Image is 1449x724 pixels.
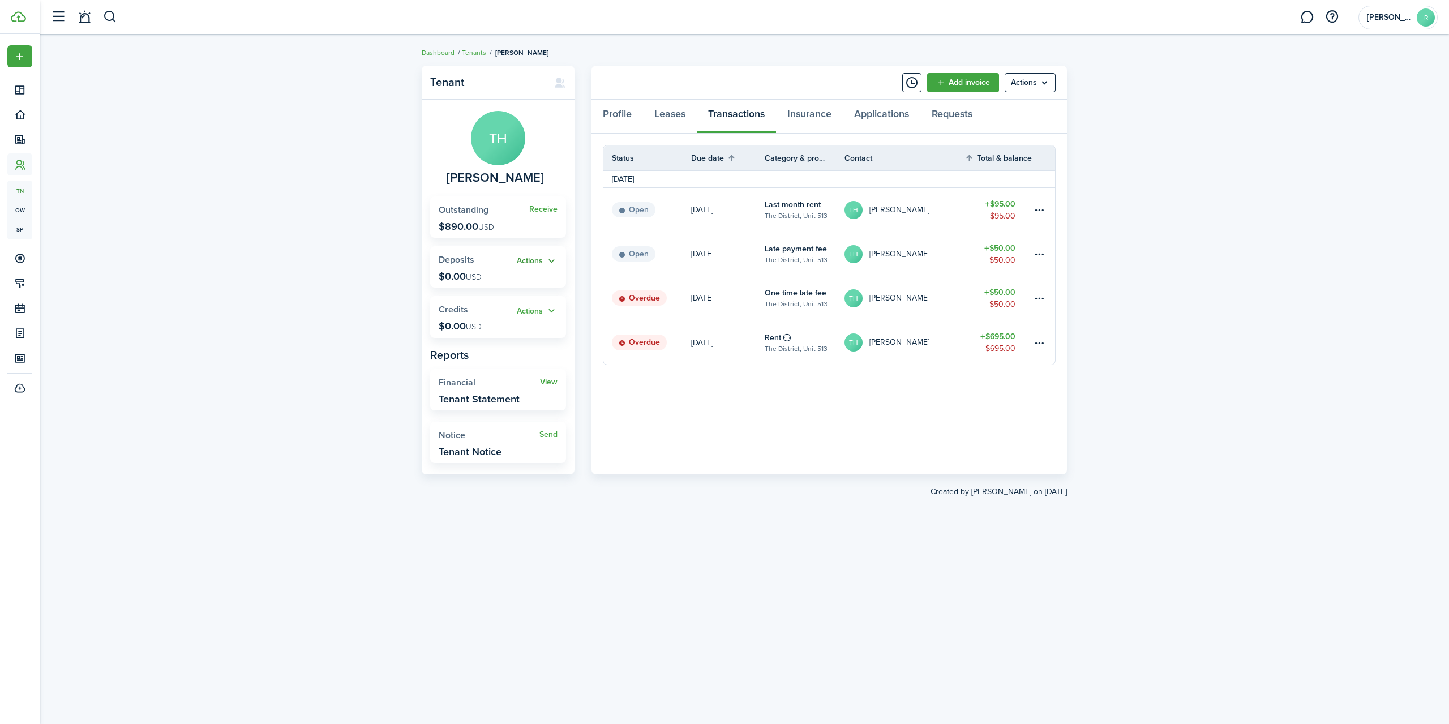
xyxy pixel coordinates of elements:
a: Dashboard [422,48,455,58]
avatar-text: TH [844,289,863,307]
a: Send [539,430,558,439]
a: Notifications [74,3,95,32]
a: Add invoice [927,73,999,92]
table-amount-description: $50.00 [989,254,1015,266]
th: Sort [691,151,765,165]
img: TenantCloud [11,11,26,22]
button: Search [103,7,117,27]
p: $0.00 [439,320,482,332]
table-amount-description: $50.00 [989,298,1015,310]
status: Overdue [612,290,667,306]
span: USD [478,221,494,233]
table-subtitle: The District, Unit 513 [765,211,828,221]
a: $50.00$50.00 [964,232,1032,276]
table-info-title: Rent [765,332,781,344]
panel-main-subtitle: Reports [430,346,566,363]
p: $890.00 [439,221,494,232]
a: Tenants [462,48,486,58]
button: Actions [517,255,558,268]
a: Leases [643,100,697,134]
button: Open sidebar [48,6,69,28]
a: [DATE] [691,188,765,232]
a: Last month rentThe District, Unit 513 [765,188,844,232]
table-profile-info-text: [PERSON_NAME] [869,338,929,347]
td: [DATE] [603,173,642,185]
a: $95.00$95.00 [964,188,1032,232]
th: Sort [964,151,1032,165]
table-info-title: Late payment fee [765,243,827,255]
a: $50.00$50.00 [964,276,1032,320]
a: Messaging [1296,3,1318,32]
panel-main-title: Tenant [430,76,543,89]
widget-stats-title: Notice [439,430,539,440]
button: Open menu [517,305,558,318]
a: Profile [591,100,643,134]
table-amount-description: $695.00 [985,342,1015,354]
th: Category & property [765,152,844,164]
p: $0.00 [439,271,482,282]
span: Credits [439,303,468,316]
a: [DATE] [691,232,765,276]
avatar-text: TH [844,245,863,263]
a: Insurance [776,100,843,134]
button: Timeline [902,73,921,92]
table-amount-description: $95.00 [990,210,1015,222]
a: TH[PERSON_NAME] [844,232,964,276]
th: Status [603,152,691,164]
button: Actions [517,305,558,318]
table-info-title: Last month rent [765,199,821,211]
a: $695.00$695.00 [964,320,1032,365]
span: Deposits [439,253,474,266]
table-amount-title: $95.00 [985,198,1015,210]
a: Requests [920,100,984,134]
a: ow [7,200,32,220]
button: Open menu [7,45,32,67]
widget-stats-description: Tenant Notice [439,446,501,457]
a: [DATE] [691,276,765,320]
a: One time late feeThe District, Unit 513 [765,276,844,320]
a: Overdue [603,320,691,365]
avatar-text: R [1417,8,1435,27]
a: TH[PERSON_NAME] [844,320,964,365]
avatar-text: TH [844,333,863,352]
a: TH[PERSON_NAME] [844,276,964,320]
table-profile-info-text: [PERSON_NAME] [869,205,929,215]
table-info-title: One time late fee [765,287,826,299]
a: Open [603,188,691,232]
span: [PERSON_NAME] [495,48,548,58]
a: Overdue [603,276,691,320]
th: Contact [844,152,964,164]
status: Open [612,202,655,218]
widget-stats-title: Financial [439,378,540,388]
a: RentThe District, Unit 513 [765,320,844,365]
span: Thomas Hammons [447,171,544,185]
a: Receive [529,205,558,214]
button: Open menu [1005,73,1056,92]
status: Overdue [612,335,667,350]
a: tn [7,181,32,200]
created-at: Created by [PERSON_NAME] on [DATE] [422,474,1067,498]
table-profile-info-text: [PERSON_NAME] [869,250,929,259]
a: TH[PERSON_NAME] [844,188,964,232]
avatar-text: TH [471,111,525,165]
widget-stats-description: Tenant Statement [439,393,520,405]
span: USD [466,271,482,283]
p: [DATE] [691,204,713,216]
table-amount-title: $50.00 [984,286,1015,298]
menu-btn: Actions [1005,73,1056,92]
avatar-text: TH [844,201,863,219]
table-subtitle: The District, Unit 513 [765,255,828,265]
table-subtitle: The District, Unit 513 [765,344,828,354]
a: Applications [843,100,920,134]
a: [DATE] [691,320,765,365]
a: Late payment feeThe District, Unit 513 [765,232,844,276]
button: Open resource center [1322,7,1341,27]
a: Open [603,232,691,276]
a: sp [7,220,32,239]
table-amount-title: $50.00 [984,242,1015,254]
